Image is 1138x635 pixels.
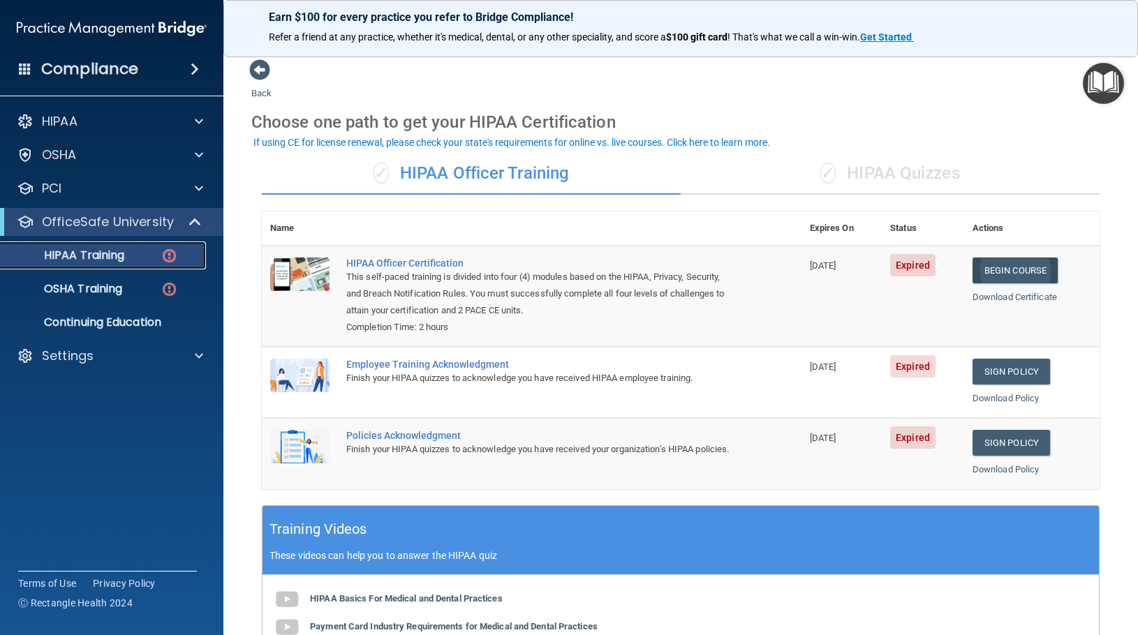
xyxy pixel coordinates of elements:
[973,430,1050,456] a: Sign Policy
[810,433,836,443] span: [DATE]
[42,214,174,230] p: OfficeSafe University
[860,31,914,43] a: Get Started
[346,257,732,269] a: HIPAA Officer Certification
[890,355,936,378] span: Expired
[42,147,77,163] p: OSHA
[310,621,598,632] b: Payment Card Industry Requirements for Medical and Dental Practices
[346,441,732,458] div: Finish your HIPAA quizzes to acknowledge you have received your organization’s HIPAA policies.
[890,426,936,449] span: Expired
[810,260,836,271] span: [DATE]
[801,211,882,246] th: Expires On
[9,315,200,329] p: Continuing Education
[273,585,301,613] img: gray_youtube_icon.38fcd6cc.png
[269,550,1092,561] p: These videos can help you to answer the HIPAA quiz
[374,163,389,184] span: ✓
[810,361,836,372] span: [DATE]
[18,596,133,610] span: Ⓒ Rectangle Health 2024
[41,59,138,79] h4: Compliance
[973,464,1040,475] a: Download Policy
[9,248,124,262] p: HIPAA Training
[666,31,727,43] strong: $100 gift card
[17,15,207,43] img: PMB logo
[346,359,732,370] div: Employee Training Acknowledgment
[681,153,1100,195] div: HIPAA Quizzes
[964,211,1100,246] th: Actions
[820,163,836,184] span: ✓
[42,180,61,197] p: PCI
[17,113,203,130] a: HIPAA
[973,393,1040,403] a: Download Policy
[882,211,964,246] th: Status
[251,71,272,98] a: Back
[253,137,770,147] div: If using CE for license renewal, please check your state's requirements for online vs. live cours...
[269,10,1093,24] p: Earn $100 for every practice you refer to Bridge Compliance!
[17,214,202,230] a: OfficeSafe University
[310,593,503,604] b: HIPAA Basics For Medical and Dental Practices
[17,147,203,163] a: OSHA
[42,348,94,364] p: Settings
[18,576,76,590] a: Terms of Use
[251,135,772,149] button: If using CE for license renewal, please check your state's requirements for online vs. live cours...
[727,31,860,43] span: ! That's what we call a win-win.
[269,31,666,43] span: Refer a friend at any practice, whether it's medical, dental, or any other speciality, and score a
[346,430,732,441] div: Policies Acknowledgment
[161,247,178,264] img: danger-circle.6113f641.png
[42,113,77,130] p: HIPAA
[346,319,732,336] div: Completion Time: 2 hours
[1083,63,1124,104] button: Open Resource Center
[93,576,156,590] a: Privacy Policy
[251,102,1110,142] div: Choose one path to get your HIPAA Certification
[269,517,367,541] h5: Training Videos
[346,370,732,387] div: Finish your HIPAA quizzes to acknowledge you have received HIPAA employee training.
[262,153,681,195] div: HIPAA Officer Training
[161,281,178,298] img: danger-circle.6113f641.png
[973,359,1050,384] a: Sign Policy
[890,254,936,276] span: Expired
[860,31,912,43] strong: Get Started
[17,348,203,364] a: Settings
[973,257,1058,283] a: Begin Course
[9,282,122,296] p: OSHA Training
[346,269,732,319] div: This self-paced training is divided into four (4) modules based on the HIPAA, Privacy, Security, ...
[17,180,203,197] a: PCI
[262,211,338,246] th: Name
[973,292,1057,302] a: Download Certificate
